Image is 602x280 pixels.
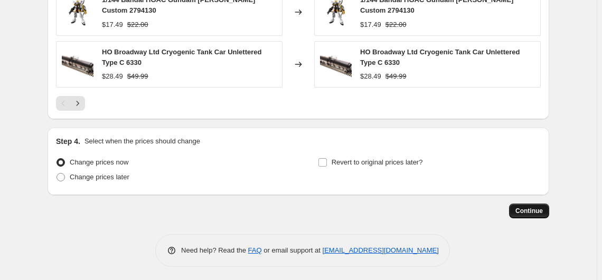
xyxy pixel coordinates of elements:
button: Next [70,96,85,111]
img: MPM_1_50e185f6-e752-4c8a-9b62-213ca96eda2a_80x.png [320,49,352,80]
span: $49.99 [385,72,407,80]
span: $22.00 [385,21,407,28]
span: Need help? Read the [181,246,248,254]
span: $28.49 [360,72,381,80]
span: HO Broadway Ltd Cryogenic Tank Car Unlettered Type C 6330 [102,48,261,66]
a: FAQ [248,246,262,254]
h2: Step 4. [56,136,80,147]
span: or email support at [262,246,323,254]
span: $28.49 [102,72,123,80]
nav: Pagination [56,96,85,111]
span: $17.49 [360,21,381,28]
span: $17.49 [102,21,123,28]
span: $49.99 [127,72,148,80]
span: Change prices now [70,158,128,166]
span: $22.00 [127,21,148,28]
span: HO Broadway Ltd Cryogenic Tank Car Unlettered Type C 6330 [360,48,520,66]
button: Continue [509,204,549,218]
img: MPM_1_50e185f6-e752-4c8a-9b62-213ca96eda2a_80x.png [62,49,93,80]
a: [EMAIL_ADDRESS][DOMAIN_NAME] [323,246,439,254]
p: Select when the prices should change [84,136,200,147]
span: Continue [515,207,543,215]
span: Change prices later [70,173,129,181]
span: Revert to original prices later? [332,158,423,166]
